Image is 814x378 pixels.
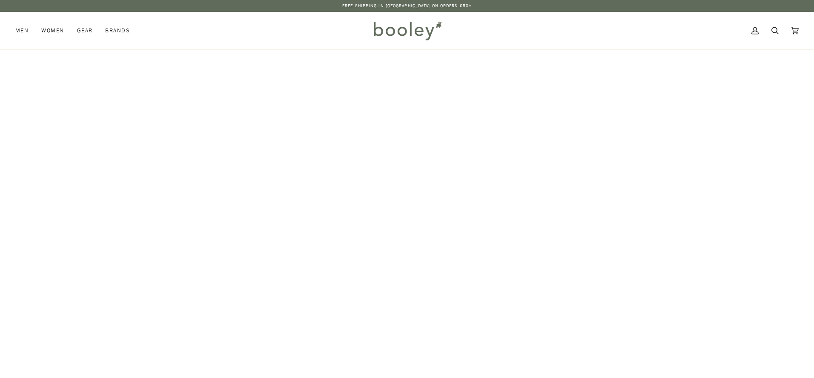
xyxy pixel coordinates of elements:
a: Men [15,12,35,49]
span: Women [41,26,64,35]
img: Booley [370,18,444,43]
span: Brands [105,26,130,35]
span: Men [15,26,29,35]
a: Gear [71,12,99,49]
p: Free Shipping in [GEOGRAPHIC_DATA] on Orders €50+ [342,3,472,9]
span: Gear [77,26,93,35]
a: Brands [99,12,136,49]
a: Women [35,12,70,49]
